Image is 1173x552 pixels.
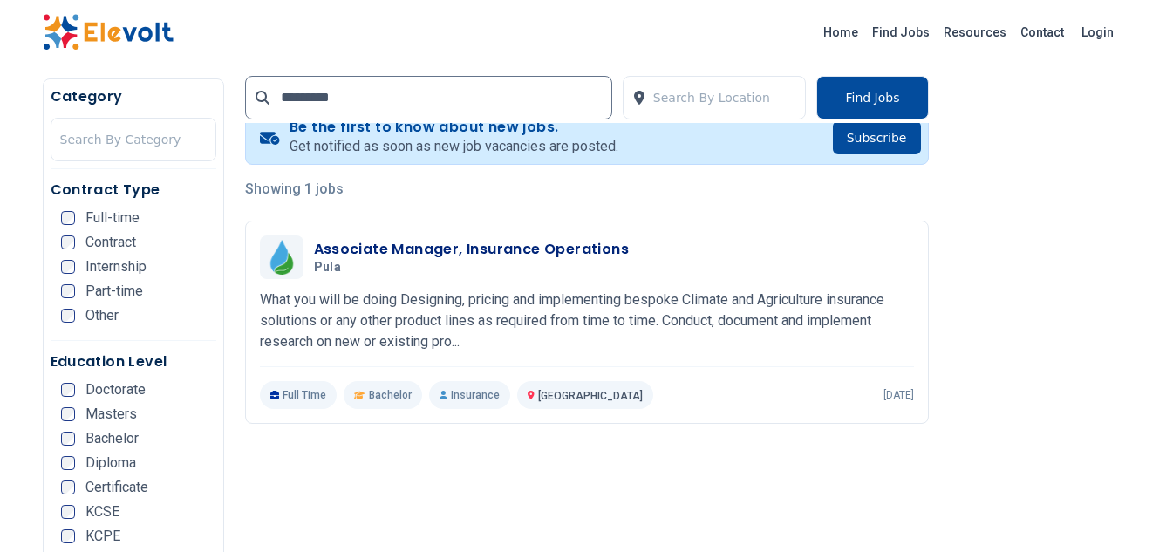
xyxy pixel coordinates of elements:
input: Full-time [61,211,75,225]
input: Bachelor [61,432,75,446]
a: Find Jobs [865,18,937,46]
input: Part-time [61,284,75,298]
span: Masters [85,407,137,421]
span: Part-time [85,284,143,298]
p: Full Time [260,381,338,409]
span: [GEOGRAPHIC_DATA] [538,390,643,402]
a: Contact [1013,18,1071,46]
span: Full-time [85,211,140,225]
h5: Contract Type [51,180,216,201]
input: Internship [61,260,75,274]
a: PulaAssociate Manager, Insurance OperationsPulaWhat you will be doing Designing, pricing and impl... [260,235,914,409]
img: Elevolt [43,14,174,51]
button: Subscribe [833,121,921,154]
input: Other [61,309,75,323]
input: Masters [61,407,75,421]
span: Other [85,309,119,323]
span: Pula [314,260,341,276]
h5: Education Level [51,351,216,372]
span: Internship [85,260,147,274]
span: Doctorate [85,383,146,397]
span: Bachelor [369,388,412,402]
span: Diploma [85,456,136,470]
input: KCSE [61,505,75,519]
h5: Category [51,86,216,107]
a: Resources [937,18,1013,46]
input: Diploma [61,456,75,470]
a: Home [816,18,865,46]
span: Certificate [85,480,148,494]
button: Find Jobs [816,76,928,119]
input: Contract [61,235,75,249]
h4: Be the first to know about new jobs. [290,119,618,136]
span: Contract [85,235,136,249]
span: KCPE [85,529,120,543]
h3: Associate Manager, Insurance Operations [314,239,630,260]
p: What you will be doing Designing, pricing and implementing bespoke Climate and Agriculture insura... [260,290,914,352]
a: Login [1071,15,1124,50]
span: KCSE [85,505,119,519]
img: Pula [264,240,299,275]
p: Get notified as soon as new job vacancies are posted. [290,136,618,157]
iframe: Chat Widget [1086,468,1173,552]
input: KCPE [61,529,75,543]
input: Doctorate [61,383,75,397]
p: [DATE] [883,388,914,402]
input: Certificate [61,480,75,494]
p: Showing 1 jobs [245,179,929,200]
p: Insurance [429,381,510,409]
span: Bachelor [85,432,139,446]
